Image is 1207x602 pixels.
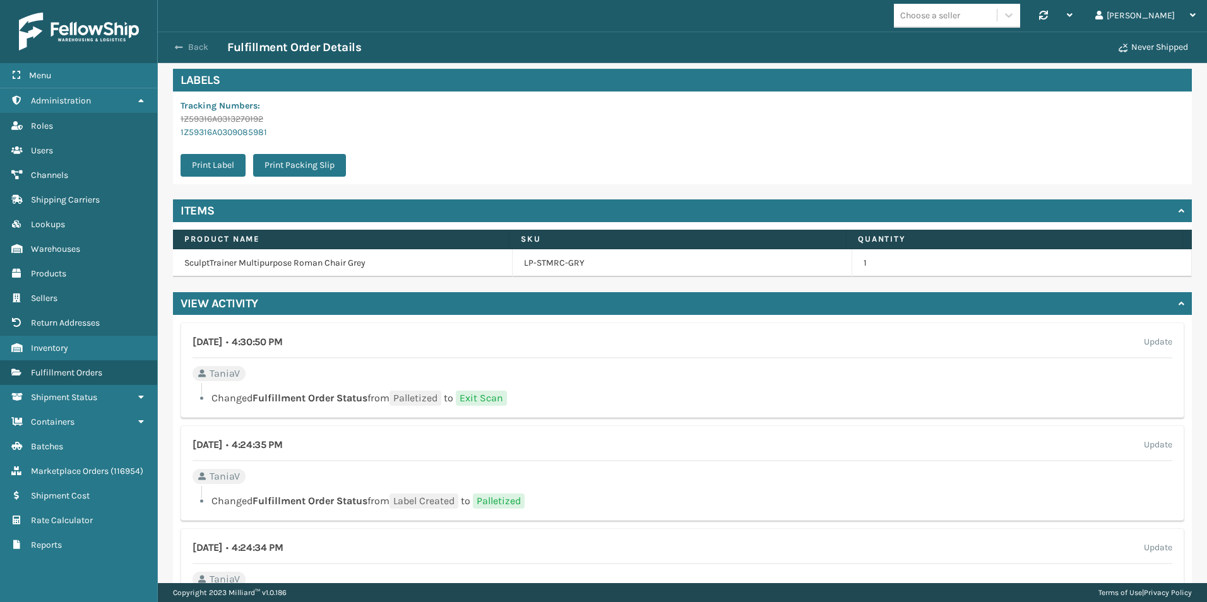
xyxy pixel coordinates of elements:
[31,268,66,279] span: Products
[29,70,51,81] span: Menu
[31,490,90,501] span: Shipment Cost
[473,493,525,509] span: Palletized
[181,296,258,311] h4: View Activity
[181,112,354,126] p: 1Z59316A0313270192
[193,540,283,555] h4: [DATE] 4:24:34 PM
[1111,35,1196,60] button: Never Shipped
[852,249,1192,277] td: 1
[253,154,346,177] button: Print Packing Slip
[31,540,62,550] span: Reports
[31,244,80,254] span: Warehouses
[521,233,834,245] label: SKU
[31,441,63,452] span: Batches
[31,317,100,328] span: Return Addresses
[193,391,1172,406] li: Changed from to
[193,334,282,350] h4: [DATE] 4:30:50 PM
[226,439,229,451] span: •
[456,391,507,406] span: Exit Scan
[210,572,240,587] span: TaniaV
[900,9,960,22] div: Choose a seller
[169,42,227,53] button: Back
[31,219,65,230] span: Lookups
[181,203,215,218] h4: Items
[253,495,367,507] span: Fulfillment Order Status
[1144,540,1172,555] label: Update
[31,367,102,378] span: Fulfillment Orders
[31,293,57,304] span: Sellers
[181,127,267,138] a: 1Z59316A0309085981
[253,392,367,404] span: Fulfillment Order Status
[31,515,93,526] span: Rate Calculator
[1098,588,1142,597] a: Terms of Use
[227,40,361,55] h3: Fulfillment Order Details
[1144,437,1172,452] label: Update
[173,69,1192,91] h4: Labels
[31,416,74,427] span: Containers
[226,336,229,348] span: •
[110,466,143,476] span: ( 116954 )
[181,100,260,111] span: Tracking Numbers :
[31,194,100,205] span: Shipping Carriers
[31,343,68,353] span: Inventory
[210,469,240,484] span: TaniaV
[19,13,139,50] img: logo
[193,493,1172,509] li: Changed from to
[31,121,53,131] span: Roles
[173,583,287,602] p: Copyright 2023 Milliard™ v 1.0.186
[193,437,282,452] h4: [DATE] 4:24:35 PM
[210,366,240,381] span: TaniaV
[858,233,1171,245] label: Quantity
[1144,588,1192,597] a: Privacy Policy
[184,233,497,245] label: Product Name
[389,391,441,406] span: Palletized
[31,392,97,403] span: Shipment Status
[1144,334,1172,350] label: Update
[31,145,53,156] span: Users
[1119,44,1127,52] i: Never Shipped
[524,257,585,269] a: LP-STMRC-GRY
[226,542,229,553] span: •
[31,95,91,106] span: Administration
[389,493,458,509] span: Label Created
[31,170,68,180] span: Channels
[173,249,513,277] td: SculptTrainer Multipurpose Roman Chair Grey
[31,466,109,476] span: Marketplace Orders
[181,154,246,177] button: Print Label
[1098,583,1192,602] div: |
